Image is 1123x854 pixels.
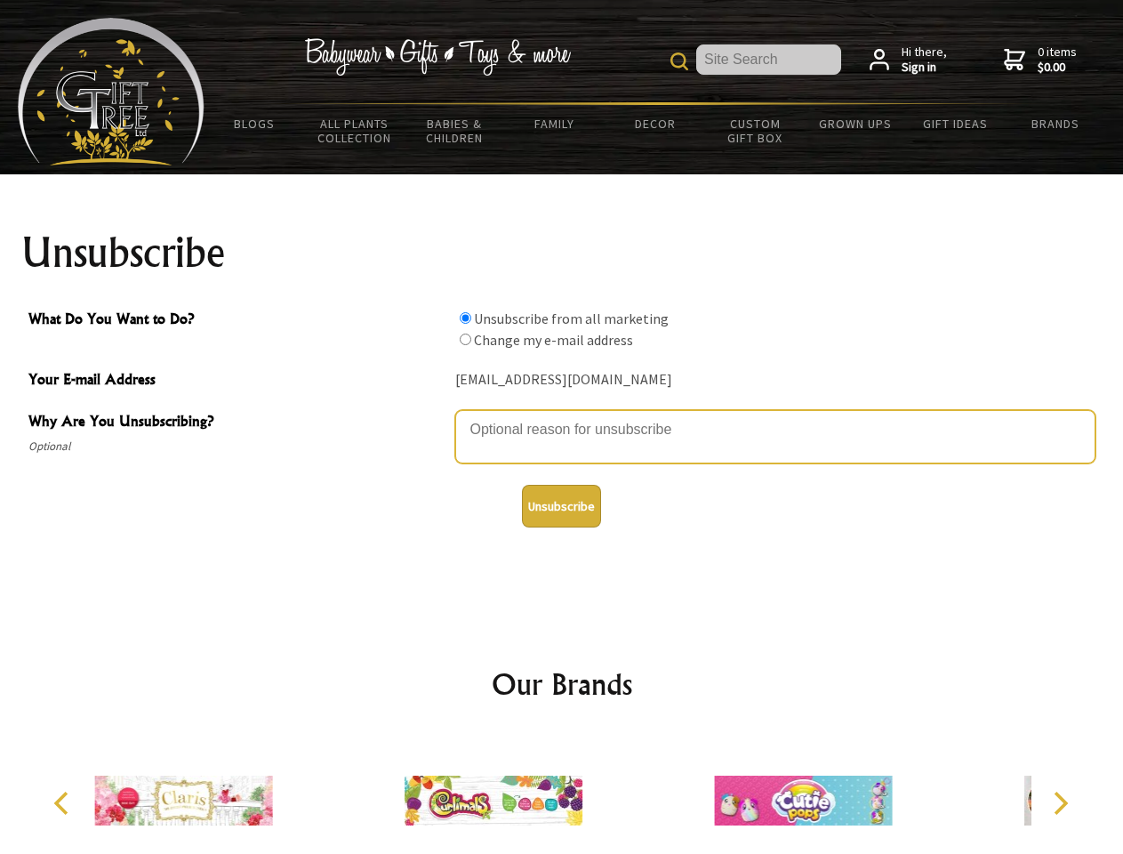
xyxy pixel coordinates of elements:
[505,105,606,142] a: Family
[305,105,405,157] a: All Plants Collection
[1040,784,1079,823] button: Next
[474,310,669,327] label: Unsubscribe from all marketing
[205,105,305,142] a: BLOGS
[21,231,1103,274] h1: Unsubscribe
[902,60,947,76] strong: Sign in
[705,105,806,157] a: Custom Gift Box
[18,18,205,165] img: Babyware - Gifts - Toys and more...
[455,410,1095,463] textarea: Why Are You Unsubscribing?
[605,105,705,142] a: Decor
[474,331,633,349] label: Change my e-mail address
[460,334,471,345] input: What Do You Want to Do?
[905,105,1006,142] a: Gift Ideas
[28,368,446,394] span: Your E-mail Address
[670,52,688,70] img: product search
[460,312,471,324] input: What Do You Want to Do?
[28,410,446,436] span: Why Are You Unsubscribing?
[304,38,571,76] img: Babywear - Gifts - Toys & more
[44,784,84,823] button: Previous
[805,105,905,142] a: Grown Ups
[455,367,1095,394] div: [EMAIL_ADDRESS][DOMAIN_NAME]
[36,663,1088,705] h2: Our Brands
[1038,60,1077,76] strong: $0.00
[28,436,446,457] span: Optional
[1006,105,1106,142] a: Brands
[902,44,947,76] span: Hi there,
[522,485,601,528] button: Unsubscribe
[1038,44,1077,76] span: 0 items
[28,308,446,334] span: What Do You Want to Do?
[405,105,505,157] a: Babies & Children
[696,44,841,75] input: Site Search
[1004,44,1077,76] a: 0 items$0.00
[870,44,947,76] a: Hi there,Sign in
